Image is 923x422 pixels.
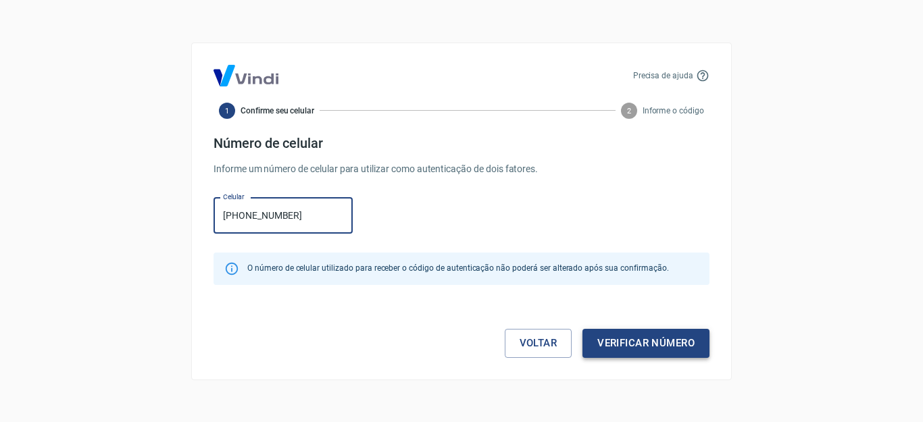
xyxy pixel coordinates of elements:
[225,106,229,115] text: 1
[505,329,572,357] a: Voltar
[223,192,245,202] label: Celular
[627,106,631,115] text: 2
[214,162,709,176] p: Informe um número de celular para utilizar como autenticação de dois fatores.
[247,257,668,281] div: O número de celular utilizado para receber o código de autenticação não poderá ser alterado após ...
[633,70,693,82] p: Precisa de ajuda
[214,135,709,151] h4: Número de celular
[214,65,278,86] img: Logo Vind
[241,105,314,117] span: Confirme seu celular
[582,329,709,357] button: Verificar número
[643,105,704,117] span: Informe o código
